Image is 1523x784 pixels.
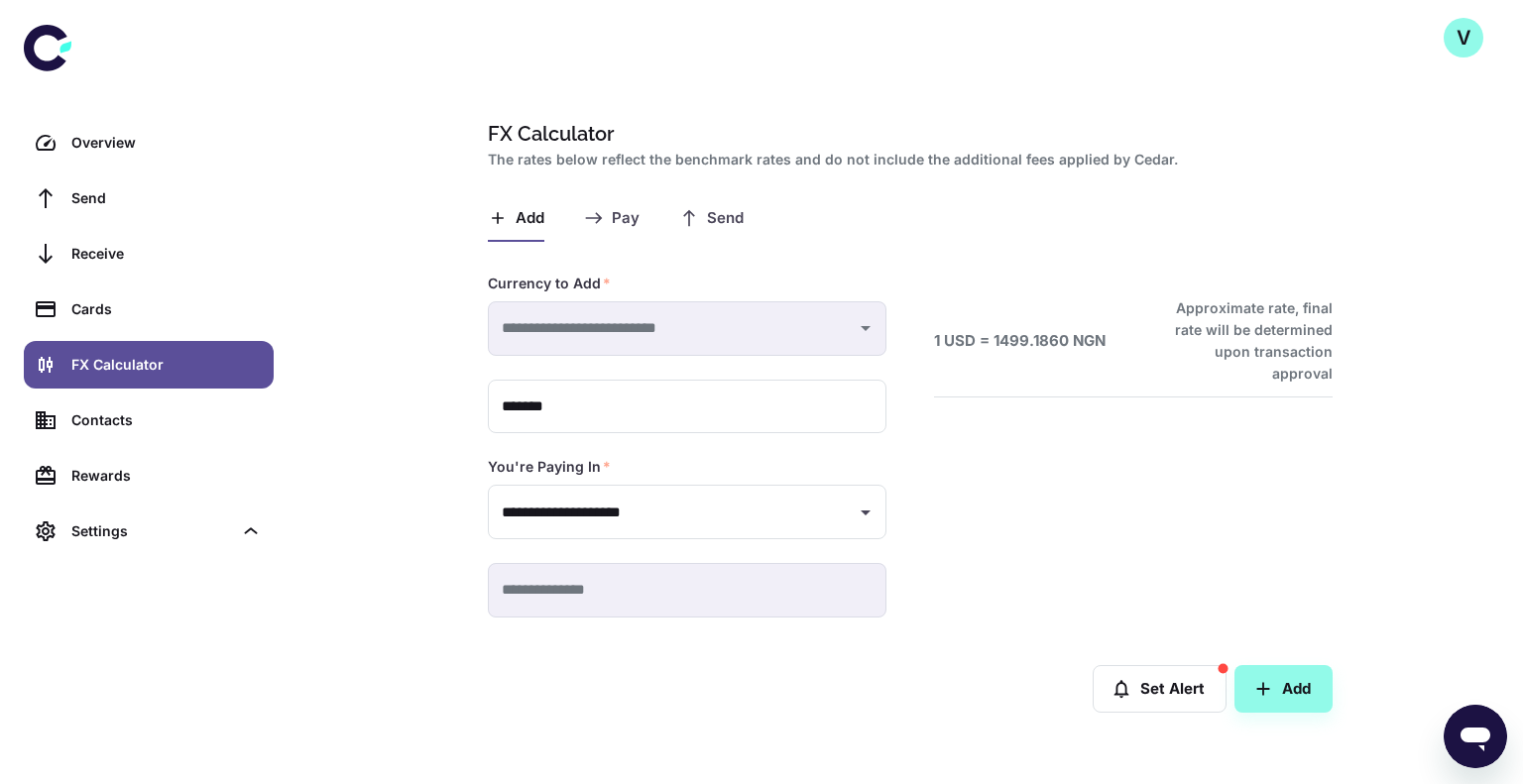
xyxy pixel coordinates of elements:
[1234,665,1333,713] button: Add
[1444,705,1507,768] iframe: Button to launch messaging window
[24,396,274,444] a: Contacts
[612,209,640,228] span: Pay
[1444,18,1483,57] button: V
[1093,665,1227,713] button: Set Alert
[488,149,1325,170] h2: The rates below reflect the benchmark rates and do not include the additional fees applied by Cedar.
[516,209,544,228] span: Add
[71,409,262,431] div: Contacts
[24,285,274,333] a: Cards
[488,274,611,293] label: Currency to Add
[24,119,274,167] a: Overview
[71,132,262,154] div: Overview
[488,457,611,477] label: You're Paying In
[1153,297,1333,385] h6: Approximate rate, final rate will be determined upon transaction approval
[852,499,879,526] button: Open
[24,452,274,500] a: Rewards
[71,465,262,487] div: Rewards
[24,174,274,222] a: Send
[71,243,262,265] div: Receive
[24,507,274,555] div: Settings
[24,341,274,389] a: FX Calculator
[24,230,274,278] a: Receive
[488,119,1325,149] h1: FX Calculator
[707,209,744,228] span: Send
[71,520,232,542] div: Settings
[934,330,1106,353] h6: 1 USD = 1499.1860 NGN
[71,187,262,209] div: Send
[71,298,262,320] div: Cards
[71,354,262,376] div: FX Calculator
